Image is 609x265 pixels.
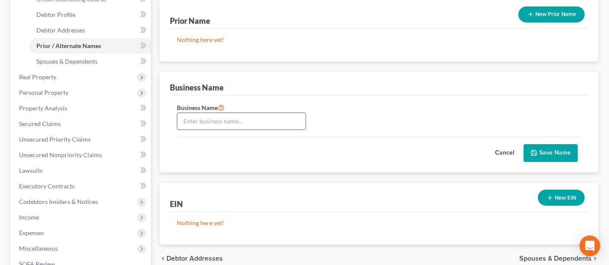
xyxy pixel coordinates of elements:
div: Prior Name [170,16,210,26]
div: EIN [170,199,183,209]
a: Executory Contracts [12,178,151,194]
span: Secured Claims [19,120,61,127]
a: Property Analysis [12,100,151,116]
span: Lawsuits [19,167,42,174]
a: Secured Claims [12,116,151,132]
a: Unsecured Nonpriority Claims [12,147,151,163]
span: Property Analysis [19,104,67,112]
a: Prior / Alternate Names [29,38,151,54]
button: Cancel [485,145,524,162]
a: Lawsuits [12,163,151,178]
input: Enter business name... [177,113,306,129]
a: Spouses & Dependents [29,54,151,69]
label: Business Name [177,102,225,113]
a: Debtor Addresses [29,23,151,38]
p: Nothing here yet! [177,219,581,227]
div: Open Intercom Messenger [580,236,600,256]
span: Personal Property [19,89,68,96]
i: chevron_right [592,255,599,262]
span: Unsecured Nonpriority Claims [19,151,102,158]
i: chevron_left [160,255,166,262]
button: chevron_left Debtor Addresses [160,255,223,262]
button: New EIN [538,190,585,206]
span: Debtor Profile [36,11,75,18]
span: Miscellaneous [19,245,58,252]
span: Spouses & Dependents [519,255,592,262]
span: Prior / Alternate Names [36,42,101,49]
a: Unsecured Priority Claims [12,132,151,147]
button: Save Name [524,144,578,162]
span: Codebtors Insiders & Notices [19,198,98,205]
span: Unsecured Priority Claims [19,136,91,143]
p: Nothing here yet! [177,36,581,44]
span: Real Property [19,73,56,81]
span: Income [19,213,39,221]
span: Expenses [19,229,44,236]
div: Business Name [170,82,224,93]
span: Debtor Addresses [36,26,85,34]
span: Executory Contracts [19,182,75,190]
span: Spouses & Dependents [36,58,98,65]
button: Spouses & Dependents chevron_right [519,255,599,262]
span: Debtor Addresses [166,255,223,262]
a: Debtor Profile [29,7,151,23]
button: New Prior Name [518,6,585,23]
